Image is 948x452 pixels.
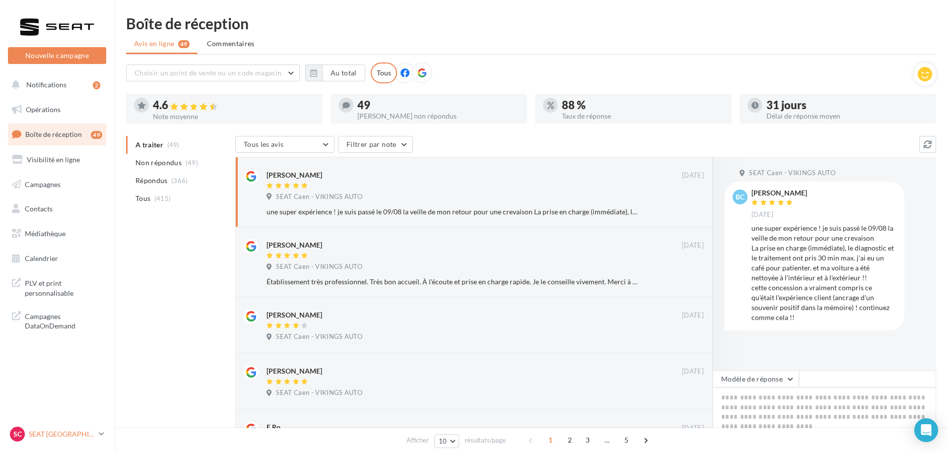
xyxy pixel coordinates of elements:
[91,131,102,139] div: 49
[207,39,255,49] span: Commentaires
[305,65,365,81] button: Au total
[914,418,938,442] div: Open Intercom Messenger
[25,229,66,238] span: Médiathèque
[6,198,108,219] a: Contacts
[357,113,519,120] div: [PERSON_NAME] non répondus
[154,194,171,202] span: (415)
[6,74,104,95] button: Notifications 2
[267,170,322,180] div: [PERSON_NAME]
[357,100,519,111] div: 49
[25,276,102,298] span: PLV et print personnalisable
[126,65,300,81] button: Choisir un point de vente ou un code magasin
[135,158,182,168] span: Non répondus
[6,306,108,335] a: Campagnes DataOnDemand
[6,272,108,302] a: PLV et print personnalisable
[766,113,928,120] div: Délai de réponse moyen
[434,434,460,448] button: 10
[153,113,315,120] div: Note moyenne
[682,367,704,376] span: [DATE]
[751,223,896,323] div: une super expérience ! je suis passé le 09/08 la veille de mon retour pour une crevaison La prise...
[562,100,724,111] div: 88 %
[439,437,447,445] span: 10
[26,105,61,114] span: Opérations
[267,277,639,287] div: Établissement très professionnel. Très bon accueil. À l'écoute et prise en charge rapide. Je le c...
[25,130,82,138] span: Boîte de réception
[6,124,108,145] a: Boîte de réception49
[267,310,322,320] div: [PERSON_NAME]
[126,16,936,31] div: Boîte de réception
[29,429,95,439] p: SEAT [GEOGRAPHIC_DATA]
[371,63,397,83] div: Tous
[599,432,615,448] span: ...
[8,425,106,444] a: SC SEAT [GEOGRAPHIC_DATA]
[235,136,335,153] button: Tous les avis
[135,176,168,186] span: Répondus
[276,332,362,341] span: SEAT Caen - VIKINGS AUTO
[766,100,928,111] div: 31 jours
[267,366,322,376] div: [PERSON_NAME]
[682,424,704,433] span: [DATE]
[25,204,53,213] span: Contacts
[25,254,58,262] span: Calendrier
[93,81,100,89] div: 2
[267,207,639,217] div: une super expérience ! je suis passé le 09/08 la veille de mon retour pour une crevaison La prise...
[186,159,198,167] span: (49)
[562,113,724,120] div: Taux de réponse
[580,432,596,448] span: 3
[338,136,413,153] button: Filtrer par note
[749,169,835,178] span: SEAT Caen - VIKINGS AUTO
[682,241,704,250] span: [DATE]
[406,436,429,445] span: Afficher
[135,194,150,203] span: Tous
[267,422,280,432] div: E Ro
[276,262,362,271] span: SEAT Caen - VIKINGS AUTO
[751,190,807,196] div: [PERSON_NAME]
[276,388,362,397] span: SEAT Caen - VIKINGS AUTO
[8,47,106,64] button: Nouvelle campagne
[6,174,108,195] a: Campagnes
[562,432,578,448] span: 2
[244,140,284,148] span: Tous les avis
[322,65,365,81] button: Au total
[682,171,704,180] span: [DATE]
[26,80,67,89] span: Notifications
[6,248,108,269] a: Calendrier
[713,371,799,387] button: Modèle de réponse
[618,432,634,448] span: 5
[736,192,745,202] span: bc
[276,193,362,201] span: SEAT Caen - VIKINGS AUTO
[25,310,102,331] span: Campagnes DataOnDemand
[25,180,61,188] span: Campagnes
[13,429,22,439] span: SC
[751,210,773,219] span: [DATE]
[27,155,80,164] span: Visibilité en ligne
[542,432,558,448] span: 1
[153,100,315,111] div: 4.6
[6,223,108,244] a: Médiathèque
[135,68,281,77] span: Choisir un point de vente ou un code magasin
[465,436,506,445] span: résultats/page
[6,149,108,170] a: Visibilité en ligne
[6,99,108,120] a: Opérations
[267,240,322,250] div: [PERSON_NAME]
[171,177,188,185] span: (366)
[682,311,704,320] span: [DATE]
